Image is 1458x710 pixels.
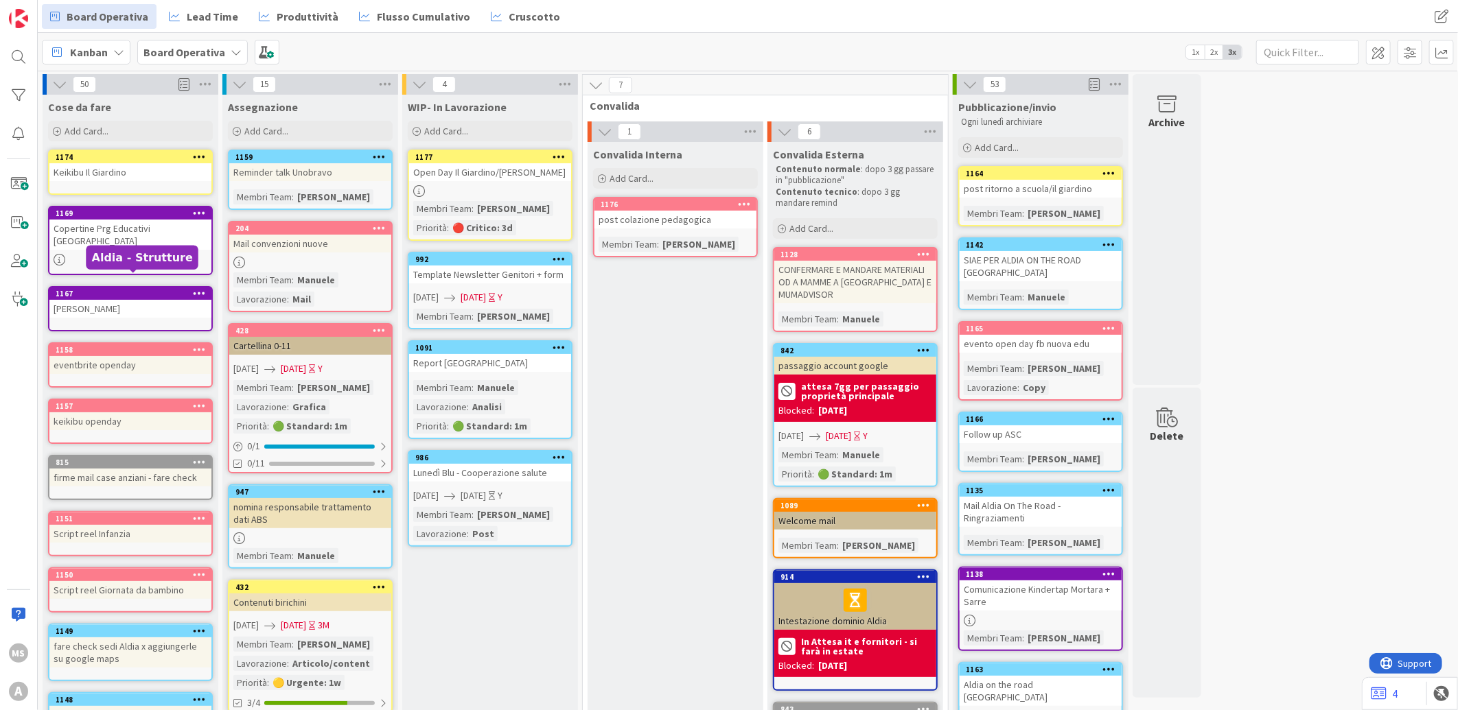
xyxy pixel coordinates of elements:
div: 1142SIAE PER ALDIA ON THE ROAD [GEOGRAPHIC_DATA] [960,239,1122,281]
div: 1157keikibu openday [49,400,211,430]
div: 1165evento open day fb nuova edu [960,322,1122,353]
span: : [472,201,474,216]
div: Comunicazione Kindertap Mortara + Sarre [960,580,1122,611]
p: Ogni lunedì archiviare [961,117,1120,128]
div: 1151 [56,514,211,523]
div: Manuele [839,311,883,327]
div: 914 [774,571,936,583]
div: 1135 [966,486,1122,495]
div: 204Mail convenzioni nuove [229,222,391,252]
span: : [837,311,839,327]
div: evento open day fb nuova edu [960,335,1122,353]
div: A [9,682,28,701]
div: Priorità [413,418,447,434]
div: Grafica [289,399,329,414]
div: 1167 [56,289,211,298]
div: 947 [235,487,391,497]
div: [PERSON_NAME] [1024,535,1104,550]
span: 2x [1205,45,1223,59]
div: [PERSON_NAME] [659,237,739,252]
div: 1157 [56,401,211,411]
div: Membri Team [599,237,657,252]
div: 1163 [960,663,1122,676]
strong: Contenuto tecnico [776,186,857,198]
span: Lead Time [187,8,238,25]
span: 6 [798,123,821,140]
div: nomina responsabile trattamento dati ABS [229,498,391,528]
div: Mail Aldia On The Road - Ringraziamenti [960,497,1122,527]
div: 815 [49,456,211,469]
div: 1158 [56,345,211,355]
div: Membri Team [778,311,837,327]
div: Priorità [233,675,267,690]
div: firme mail case anziani - fare check [49,469,211,486]
div: Script reel Giornata da bambino [49,581,211,599]
div: 1174 [56,152,211,162]
div: Lavorazione [964,380,1017,395]
div: 1177 [415,152,571,162]
div: Membri Team [964,535,1022,550]
span: : [287,292,289,307]
span: : [1022,206,1024,221]
div: [PERSON_NAME] [474,507,553,522]
div: 1177 [409,151,571,163]
div: Membri Team [413,507,472,522]
div: Lavorazione [233,656,287,671]
span: : [657,237,659,252]
div: 1159 [235,152,391,162]
span: : [1022,451,1024,466]
span: Support [29,2,62,19]
div: Lunedì Blu - Cooperazione salute [409,464,571,482]
div: 1151 [49,512,211,525]
div: post ritorno a scuola/il giardino [960,180,1122,198]
span: [DATE] [233,362,259,376]
div: 1089 [774,499,936,512]
div: 428 [229,324,391,337]
div: Manuele [294,272,338,287]
span: [DATE] [413,290,439,305]
div: fare check sedi Aldia x aggiungerle su google maps [49,637,211,667]
div: 1165 [960,322,1122,335]
span: [DATE] [413,488,439,503]
div: Membri Team [964,630,1022,646]
div: 1128 [774,248,936,261]
div: 1138Comunicazione Kindertap Mortara + Sarre [960,568,1122,611]
span: 7 [609,77,632,93]
div: Y [318,362,323,376]
span: Add Card... [789,222,833,235]
div: 3M [318,618,329,632]
span: 1 [618,123,641,140]
div: [PERSON_NAME] [1024,451,1104,466]
div: 1169Copertine Prg Educativi [GEOGRAPHIC_DATA] [49,207,211,250]
div: Reminder talk Unobravo [229,163,391,181]
span: : [287,399,289,414]
div: 1167 [49,287,211,300]
span: : [837,447,839,462]
div: 986Lunedì Blu - Cooperazione salute [409,451,571,482]
a: Produttività [251,4,347,29]
div: 204 [229,222,391,235]
div: Template Newsletter Genitori + form [409,265,571,283]
div: Membri Team [778,447,837,462]
div: Copy [1019,380,1049,395]
div: passaggio account google [774,357,936,375]
div: 1164 [960,167,1122,180]
div: [PERSON_NAME] [474,201,553,216]
span: Add Card... [610,172,653,185]
div: 1159 [229,151,391,163]
span: : [1022,630,1024,646]
div: Membri Team [233,637,292,652]
div: [PERSON_NAME] [1024,206,1104,221]
div: Post [469,526,498,541]
div: 992 [409,253,571,265]
a: Board Operativa [42,4,157,29]
div: 1148 [49,694,211,706]
div: Open Day Il Giardino/[PERSON_NAME] [409,163,571,181]
div: 1091 [409,342,571,354]
span: Add Card... [424,125,468,137]
span: Kanban [70,44,108,60]
div: 986 [409,451,571,464]
div: MS [9,643,28,663]
div: Manuele [1024,289,1069,305]
div: 1169 [56,209,211,218]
